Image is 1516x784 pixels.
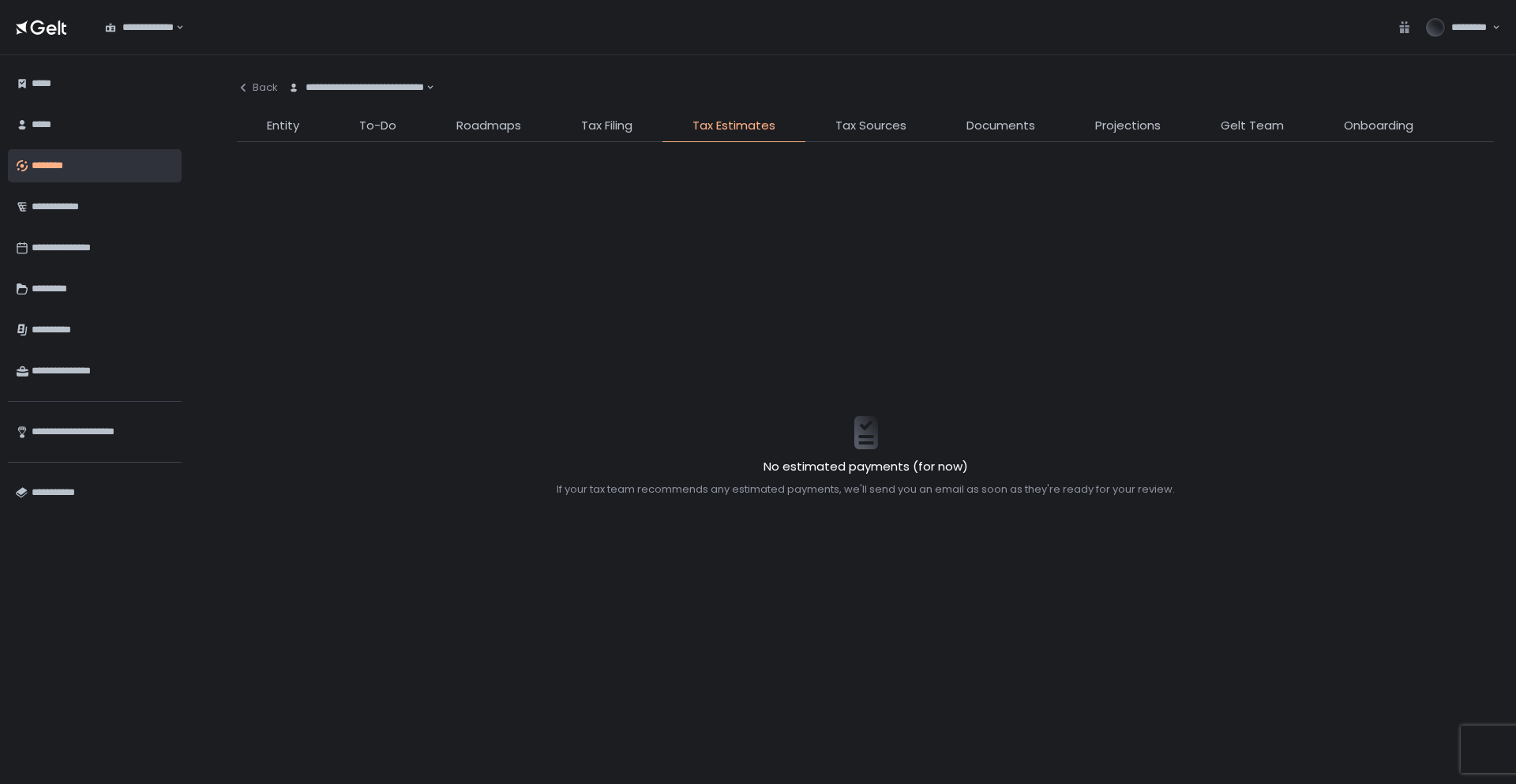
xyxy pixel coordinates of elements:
[1221,117,1284,135] span: Gelt Team
[1095,117,1161,135] span: Projections
[835,117,906,135] span: Tax Sources
[692,117,775,135] span: Tax Estimates
[95,11,184,44] div: Search for option
[278,71,434,104] div: Search for option
[359,117,396,135] span: To-Do
[557,482,1175,497] div: If your tax team recommends any estimated payments, we'll send you an email as soon as they're re...
[966,117,1035,135] span: Documents
[267,117,299,135] span: Entity
[456,117,521,135] span: Roadmaps
[237,81,278,95] div: Back
[424,80,425,96] input: Search for option
[557,458,1175,476] h2: No estimated payments (for now)
[174,20,174,36] input: Search for option
[581,117,632,135] span: Tax Filing
[237,71,278,104] button: Back
[1344,117,1413,135] span: Onboarding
